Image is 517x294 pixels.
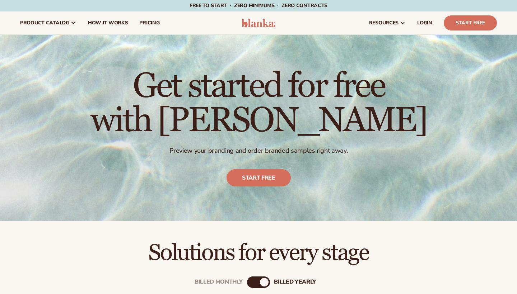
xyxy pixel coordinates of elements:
[369,20,399,26] span: resources
[88,20,128,26] span: How It Works
[444,15,497,30] a: Start Free
[139,20,159,26] span: pricing
[274,279,316,286] div: billed Yearly
[90,69,427,138] h1: Get started for free with [PERSON_NAME]
[227,169,291,186] a: Start free
[134,11,165,34] a: pricing
[14,11,82,34] a: product catalog
[190,2,327,9] span: Free to start · ZERO minimums · ZERO contracts
[363,11,411,34] a: resources
[411,11,438,34] a: LOGIN
[417,20,432,26] span: LOGIN
[20,20,69,26] span: product catalog
[20,241,497,265] h2: Solutions for every stage
[82,11,134,34] a: How It Works
[242,19,276,27] img: logo
[195,279,243,286] div: Billed Monthly
[90,147,427,155] p: Preview your branding and order branded samples right away.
